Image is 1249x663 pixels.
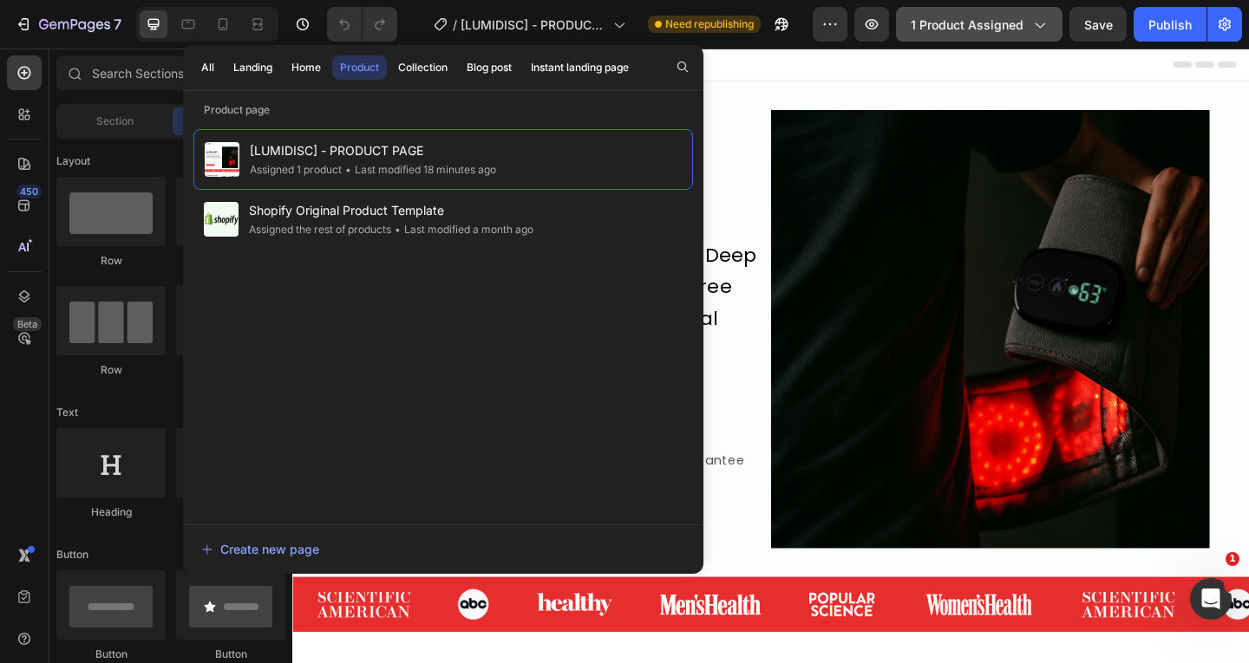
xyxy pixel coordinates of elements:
[43,438,64,458] img: gempages_575915822975812170-43e5eade-2597-45f4-8a04-eb36f7bb0d7b.png
[1134,7,1206,42] button: Publish
[176,647,285,662] div: Button
[70,380,207,405] p: Decompress spine
[1011,588,1045,621] img: Alt image
[395,223,401,236] span: •
[390,55,455,80] button: Collection
[56,253,166,269] div: Row
[1190,578,1232,620] iframe: Intercom live chat
[523,55,637,80] button: Instant landing page
[201,60,214,75] div: All
[249,200,533,221] span: Shopify Original Product Template
[292,49,1249,663] iframe: Design area
[56,647,166,662] div: Button
[531,60,629,75] div: Instant landing page
[265,589,348,620] img: Alt image
[201,540,319,558] div: Create new page
[176,504,285,520] div: Text Block
[345,163,351,176] span: •
[176,253,285,269] div: Row
[1226,552,1239,566] span: 1
[461,16,606,34] span: [LUMIDISC] - PRODUCT PAGE
[376,120,419,189] strong: ™
[45,207,519,346] p: Combat [MEDICAL_DATA] pain using Deep Massage, Infrared Light, and Heat, three proven therapies s...
[176,362,285,378] div: Row
[391,221,533,238] div: Last modified a month ago
[249,221,391,238] div: Assigned the rest of products
[88,504,268,523] p: Order Your LumiDisc Belt™
[56,362,166,378] div: Row
[180,588,213,621] img: Alt image
[253,382,274,403] img: gempages_575915822975812170-9e7f4f17-3010-447c-a64e-946d1a6fff02.png
[7,7,129,42] button: 7
[56,547,88,562] span: Button
[255,438,276,458] img: gempages_575915822975812170-4f5f0633-9cdb-4b78-99e7-32d0c7e4c451.png
[193,55,222,80] button: All
[114,14,121,35] p: 7
[332,55,387,80] button: Product
[250,140,496,161] span: [LUMIDISC] - PRODUCT PAGE
[13,317,42,331] div: Beta
[233,60,272,75] div: Landing
[291,60,321,75] div: Home
[665,16,754,32] span: Need republishing
[340,60,379,75] div: Product
[226,55,280,80] button: Landing
[56,153,90,169] span: Layout
[56,55,285,90] input: Search Sections & Elements
[1084,17,1113,32] span: Save
[400,594,509,616] img: Alt image
[27,591,128,619] img: Alt image
[327,7,397,42] div: Undo/Redo
[398,60,448,75] div: Collection
[896,7,1063,42] button: 1 product assigned
[16,185,42,198] div: 450
[520,67,997,543] img: [object Object]
[280,380,443,405] p: Reduces inflammation
[43,382,64,403] img: gempages_575915822975812170-1b87da3a-698c-4d18-9670-2f4da45387cf.png
[467,60,512,75] div: Blog post
[70,436,240,460] p: Supports disc recovery
[459,55,520,80] button: Blog post
[250,161,342,179] div: Assigned 1 product
[56,405,78,420] span: Text
[911,16,1023,34] span: 1 product assigned
[43,493,312,534] a: Order Your LumiDisc Belt™
[56,504,166,520] div: Heading
[284,55,329,80] button: Home
[183,101,703,119] p: Product page
[342,161,496,179] div: Last modified 18 minutes ago
[686,591,807,619] img: gempages_575915822975812170-809ed571-4ef8-4b36-9fd1-964644b1a789.png
[1069,7,1127,42] button: Save
[453,16,457,34] span: /
[96,114,134,129] span: Section
[280,434,494,462] div: 100% Money Back Guarantee
[561,590,634,620] img: Alt image
[859,591,959,619] img: Alt image
[200,532,686,567] button: Create new page
[1148,16,1192,34] div: Publish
